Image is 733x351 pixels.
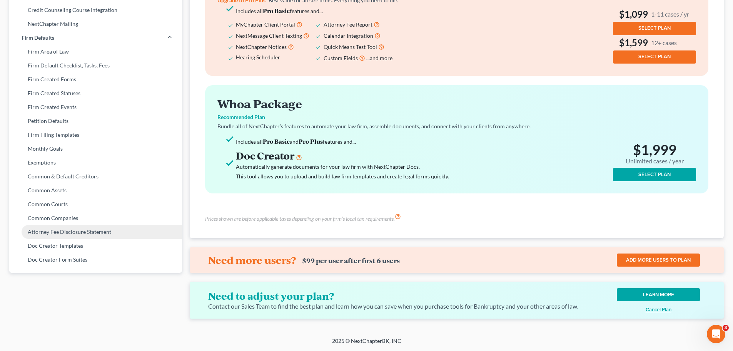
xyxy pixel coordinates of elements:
[638,171,671,178] span: SELECT PLAN
[9,239,182,253] a: Doc Creator Templates
[617,307,700,312] button: Cancel Plan
[236,136,569,146] li: Includes all and features and...
[9,156,182,170] a: Exemptions
[236,171,569,181] div: This tool allows you to upload and build law firm templates and create legal forms quickly.
[707,325,725,343] iframe: Intercom live chat
[651,10,689,18] small: 1-11 cases / yr
[263,7,290,15] strong: Pro Basic
[613,37,696,49] h3: $1,599
[617,288,700,301] a: LEARN MORE
[9,183,182,197] a: Common Assets
[324,32,373,39] span: Calendar Integration
[263,137,290,145] strong: Pro Basic
[236,21,295,28] span: MyChapter Client Portal
[613,22,696,35] button: SELECT PLAN
[217,123,696,130] p: Bundle all of NextChapter’s features to automate your law firm, assemble documents, and connect w...
[613,8,696,20] h3: $1,099
[9,253,182,267] a: Doc Creator Form Suites
[651,39,677,47] small: 12+ cases
[324,44,377,50] span: Quick Means Test Tool
[9,197,182,211] a: Common Courts
[9,211,182,225] a: Common Companies
[638,25,671,31] span: SELECT PLAN
[9,100,182,114] a: Firm Created Events
[236,8,323,14] span: Includes all features and...
[9,86,182,100] a: Firm Created Statuses
[638,54,671,60] span: SELECT PLAN
[236,162,569,171] div: Automatically generate documents for your law firm with NextChapter Docs.
[613,141,696,166] h2: $1,999
[613,50,696,64] button: SELECT PLAN
[626,158,684,165] small: Unlimited cases / year
[646,307,671,313] u: Cancel Plan
[9,142,182,156] a: Monthly Goals
[236,54,280,60] span: Hearing Scheduler
[208,254,296,266] h4: Need more users?
[208,290,573,302] h4: Need to adjust your plan?
[236,149,569,162] h3: Doc Creator
[723,325,729,331] span: 3
[217,113,696,121] p: Recommended Plan
[299,137,323,145] strong: Pro Plus
[9,17,182,31] a: NextChapter Mailing
[9,45,182,59] a: Firm Area of Law
[208,302,579,311] div: Contact our Sales Team to find the best plan and learn how you can save when you purchase tools f...
[613,168,696,181] button: SELECT PLAN
[205,215,395,223] h6: Prices shown are before applicable taxes depending on your firm’s local tax requirements.
[236,44,287,50] span: NextChapter Notices
[366,55,392,61] span: ...and more
[617,254,700,267] a: ADD MORE USERS TO PLAN
[9,114,182,128] a: Petition Defaults
[217,97,696,110] h2: Whoa Package
[9,3,182,17] a: Credit Counseling Course Integration
[9,31,182,45] a: Firm Defaults
[147,337,586,351] div: 2025 © NextChapterBK, INC
[9,59,182,72] a: Firm Default Checklist, Tasks, Fees
[324,55,358,61] span: Custom Fields
[9,72,182,86] a: Firm Created Forms
[302,257,400,265] div: $99 per user after first 6 users
[9,170,182,183] a: Common & Default Creditors
[9,128,182,142] a: Firm Filing Templates
[324,21,372,28] span: Attorney Fee Report
[236,32,302,39] span: NextMessage Client Texting
[9,225,182,239] a: Attorney Fee Disclosure Statement
[22,34,54,42] span: Firm Defaults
